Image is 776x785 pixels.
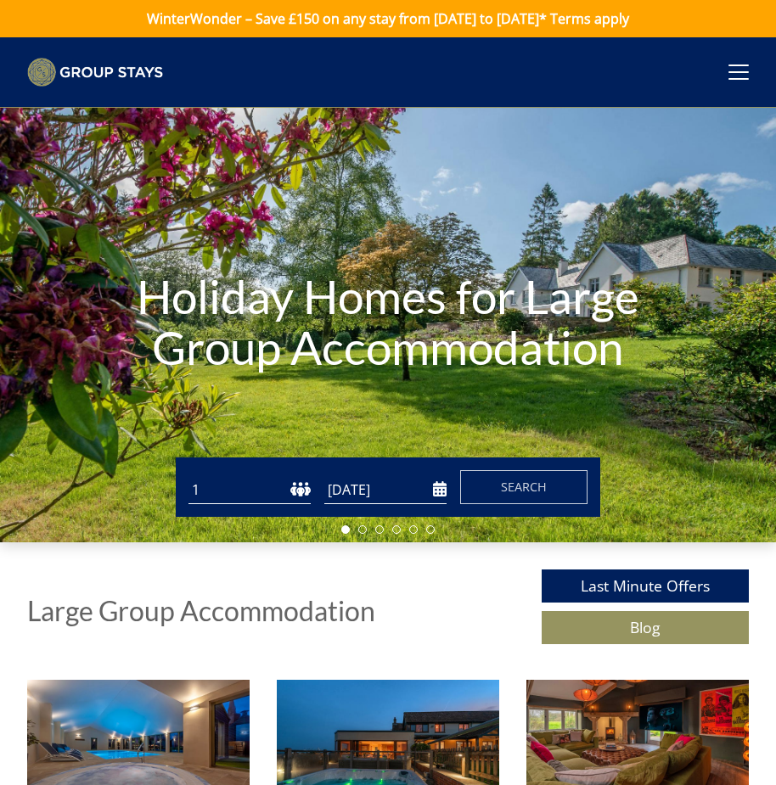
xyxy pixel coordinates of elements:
h1: Large Group Accommodation [27,596,375,625]
input: Arrival Date [324,476,447,504]
a: Last Minute Offers [542,569,749,603]
span: Search [501,479,547,495]
img: Group Stays [27,58,163,87]
a: Blog [542,611,749,644]
button: Search [460,470,588,504]
h1: Holiday Homes for Large Group Accommodation [116,237,660,407]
